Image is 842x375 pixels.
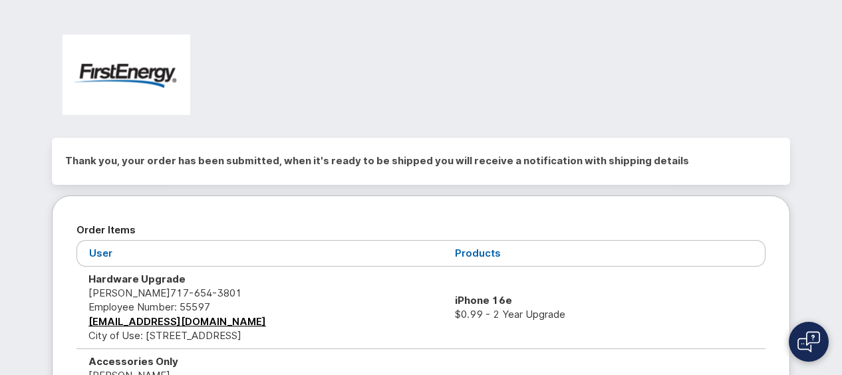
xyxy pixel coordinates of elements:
[170,287,242,299] span: 717
[88,301,210,313] span: Employee Number: 55597
[797,331,820,352] img: Open chat
[76,220,766,240] h2: Order Items
[455,294,512,307] strong: iPhone 16e
[76,267,443,349] td: [PERSON_NAME] City of Use: [STREET_ADDRESS]
[63,35,190,115] img: FirstEnergy Corp
[88,315,266,328] a: [EMAIL_ADDRESS][DOMAIN_NAME]
[88,355,178,368] strong: Accessories Only
[212,287,242,299] span: 3801
[76,240,443,266] th: User
[189,287,212,299] span: 654
[88,273,186,285] strong: Hardware Upgrade
[443,240,766,266] th: Products
[443,267,766,349] td: $0.99 - 2 Year Upgrade
[65,151,777,171] h2: Thank you, your order has been submitted, when it's ready to be shipped you will receive a notifi...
